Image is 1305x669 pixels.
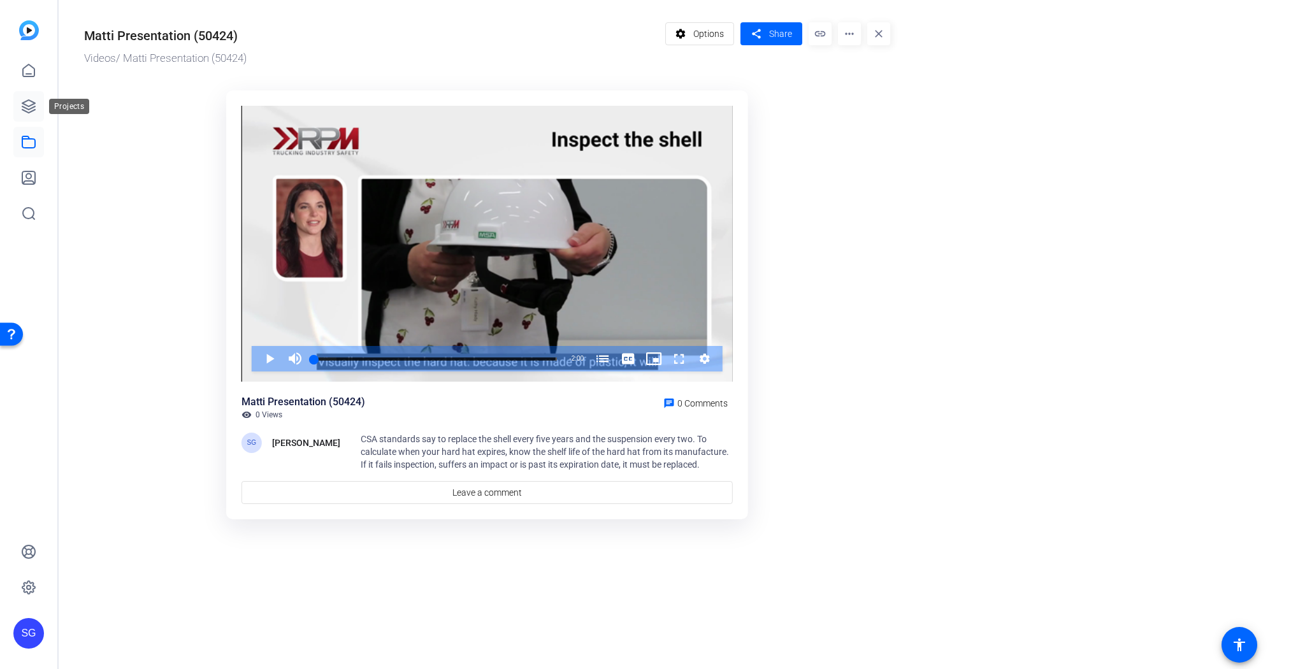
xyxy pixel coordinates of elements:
div: / Matti Presentation (50424) [84,50,659,67]
a: 0 Comments [658,394,733,410]
button: Options [665,22,735,45]
mat-icon: share [748,25,764,43]
img: blue-gradient.svg [19,20,39,40]
mat-icon: visibility [242,410,252,420]
div: SG [242,433,262,453]
mat-icon: more_horiz [838,22,861,45]
button: Chapters [590,346,616,371]
span: Leave a comment [452,486,522,500]
div: [PERSON_NAME] [272,435,340,450]
div: SG [13,618,44,649]
span: Options [693,22,724,46]
mat-icon: settings [673,22,689,46]
button: Mute [282,346,308,371]
mat-icon: chat [663,398,675,409]
button: Fullscreen [667,346,692,371]
button: Picture-in-Picture [641,346,667,371]
span: 2:00 [572,355,584,362]
mat-icon: accessibility [1232,637,1247,652]
span: Share [769,27,792,41]
a: Leave a comment [242,481,733,504]
span: - [569,355,571,362]
span: CSA standards say to replace the shell every five years and the suspension every two. To calculat... [361,434,729,470]
span: 0 Views [256,410,282,420]
div: Video Player [242,106,733,382]
span: 0 Comments [677,398,728,408]
mat-icon: link [809,22,832,45]
div: Projects [49,99,89,114]
div: Progress Bar [314,357,557,361]
button: Share [740,22,802,45]
button: Captions [616,346,641,371]
button: Play [257,346,282,371]
div: Matti Presentation (50424) [84,26,238,45]
div: Matti Presentation (50424) [242,394,365,410]
a: Videos [84,52,116,64]
mat-icon: close [867,22,890,45]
